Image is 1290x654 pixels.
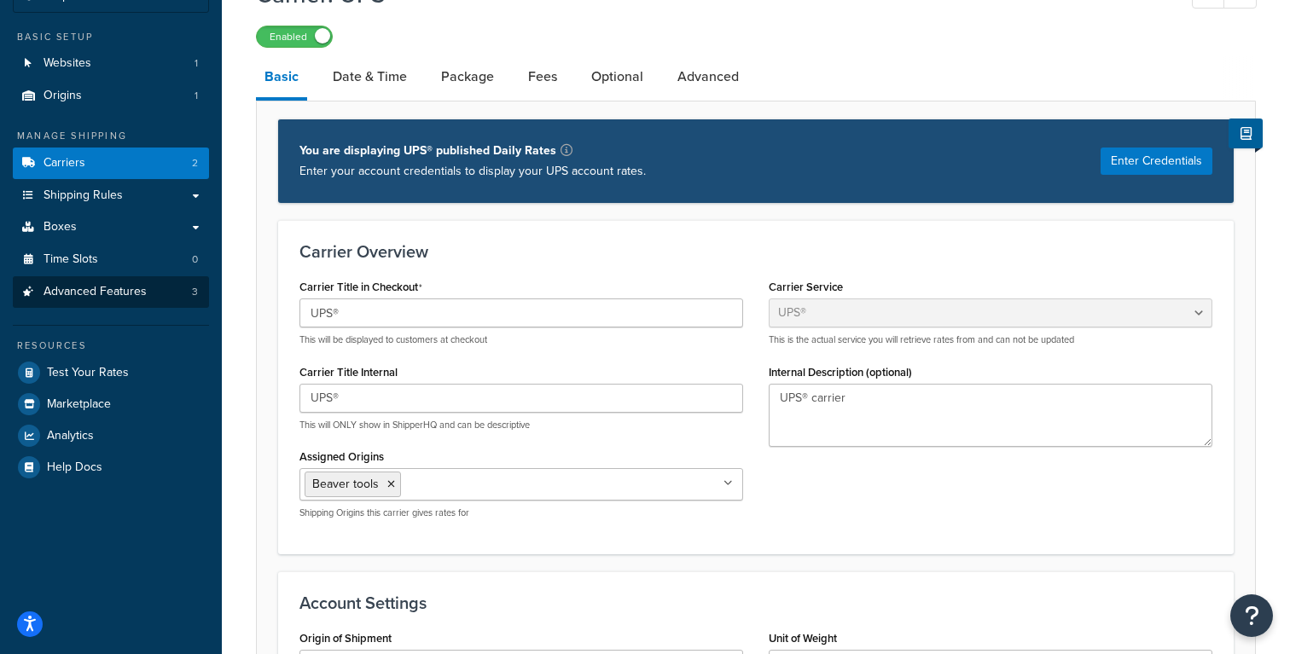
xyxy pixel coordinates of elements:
[44,285,147,299] span: Advanced Features
[299,366,398,379] label: Carrier Title Internal
[769,384,1212,447] textarea: UPS® carrier
[44,252,98,267] span: Time Slots
[299,506,743,519] p: Shipping Origins this carrier gives rates for
[13,244,209,275] a: Time Slots0
[13,452,209,483] a: Help Docs
[299,281,422,294] label: Carrier Title in Checkout
[299,141,646,161] p: You are displaying UPS® published Daily Rates
[47,429,94,443] span: Analytics
[13,339,209,353] div: Resources
[257,26,332,47] label: Enabled
[47,366,129,380] span: Test Your Rates
[13,180,209,211] a: Shipping Rules
[195,56,198,71] span: 1
[1229,119,1263,148] button: Show Help Docs
[13,276,209,308] li: Advanced Features
[1230,594,1273,637] button: Open Resource Center
[44,89,82,103] span: Origins
[13,211,209,243] a: Boxes
[13,389,209,420] a: Marketplace
[13,30,209,44] div: Basic Setup
[433,56,503,97] a: Package
[769,281,843,293] label: Carrier Service
[192,252,198,267] span: 0
[312,475,379,493] span: Beaver tools
[299,450,384,463] label: Assigned Origins
[324,56,415,97] a: Date & Time
[299,593,1212,612] h3: Account Settings
[13,357,209,388] a: Test Your Rates
[299,632,392,645] label: Origin of Shipment
[13,276,209,308] a: Advanced Features3
[520,56,566,97] a: Fees
[47,397,111,412] span: Marketplace
[13,244,209,275] li: Time Slots
[769,366,912,379] label: Internal Description (optional)
[13,48,209,79] a: Websites1
[256,56,307,101] a: Basic
[44,156,85,171] span: Carriers
[13,80,209,112] li: Origins
[195,89,198,103] span: 1
[44,220,77,234] span: Boxes
[583,56,652,97] a: Optional
[13,129,209,143] div: Manage Shipping
[299,242,1212,261] h3: Carrier Overview
[769,333,1212,346] p: This is the actual service you will retrieve rates from and can not be updated
[1101,148,1212,175] button: Enter Credentials
[13,420,209,451] a: Analytics
[13,48,209,79] li: Websites
[44,188,123,203] span: Shipping Rules
[299,333,743,346] p: This will be displayed to customers at checkout
[192,285,198,299] span: 3
[13,148,209,179] a: Carriers2
[299,419,743,431] p: This will ONLY show in ShipperHQ and can be descriptive
[47,460,102,475] span: Help Docs
[669,56,747,97] a: Advanced
[192,156,198,171] span: 2
[44,56,91,71] span: Websites
[299,161,646,182] p: Enter your account credentials to display your UPS account rates.
[769,632,837,645] label: Unit of Weight
[13,80,209,112] a: Origins1
[13,148,209,179] li: Carriers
